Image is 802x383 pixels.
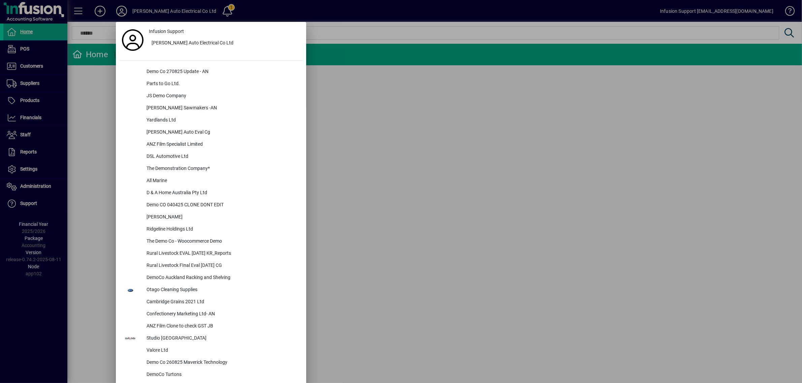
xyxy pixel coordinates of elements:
[141,211,303,223] div: [PERSON_NAME]
[119,163,303,175] button: The Demonstration Company*
[119,90,303,102] button: JS Demo Company
[141,248,303,260] div: Rural Livestock EVAL [DATE] KR_Reports
[119,236,303,248] button: The Demo Co - Woocommerce Demo
[141,308,303,320] div: Confectionery Marketing Ltd- AN
[119,369,303,381] button: DemoCo Turtons
[141,333,303,345] div: Studio [GEOGRAPHIC_DATA]
[119,272,303,284] button: DemoCo Auckland Racking and Shelving
[141,139,303,151] div: ANZ Film Specialist Limited
[119,357,303,369] button: Demo Co 260825 Maverick Technology
[141,357,303,369] div: Demo Co 260825 Maverick Technology
[141,199,303,211] div: Demo CO 040425 CLONE DONT EDIT
[141,223,303,236] div: Ridgeline Holdings Ltd
[141,66,303,78] div: Demo Co 270825 Update - AN
[141,284,303,296] div: Otago Cleaning Supplies
[141,345,303,357] div: Valore Ltd
[119,175,303,187] button: All Marine
[119,199,303,211] button: Demo CO 040425 CLONE DONT EDIT
[119,248,303,260] button: Rural Livestock EVAL [DATE] KR_Reports
[141,272,303,284] div: DemoCo Auckland Racking and Shelving
[119,211,303,223] button: [PERSON_NAME]
[119,187,303,199] button: D & A Home Australia Pty Ltd
[141,175,303,187] div: All Marine
[141,187,303,199] div: D & A Home Australia Pty Ltd
[141,127,303,139] div: [PERSON_NAME] Auto Eval Cg
[119,284,303,296] button: Otago Cleaning Supplies
[141,78,303,90] div: Parts to Go Ltd.
[119,345,303,357] button: Valore Ltd
[119,333,303,345] button: Studio [GEOGRAPHIC_DATA]
[141,102,303,114] div: [PERSON_NAME] Sawmakers -AN
[119,139,303,151] button: ANZ Film Specialist Limited
[119,102,303,114] button: [PERSON_NAME] Sawmakers -AN
[141,151,303,163] div: DSL Automotive Ltd
[149,28,184,35] span: Infusion Support
[119,223,303,236] button: Ridgeline Holdings Ltd
[119,308,303,320] button: Confectionery Marketing Ltd- AN
[141,320,303,333] div: ANZ Film Clone to check GST JB
[141,163,303,175] div: The Demonstration Company*
[146,25,303,37] a: Infusion Support
[119,151,303,163] button: DSL Automotive Ltd
[141,369,303,381] div: DemoCo Turtons
[141,260,303,272] div: Rural Livestock FInal Eval [DATE] CG
[141,236,303,248] div: The Demo Co - Woocommerce Demo
[141,296,303,308] div: Cambridge Grains 2021 Ltd
[119,66,303,78] button: Demo Co 270825 Update - AN
[146,37,303,49] button: [PERSON_NAME] Auto Electrical Co Ltd
[119,114,303,127] button: Yardlands Ltd
[119,320,303,333] button: ANZ Film Clone to check GST JB
[141,90,303,102] div: JS Demo Company
[119,296,303,308] button: Cambridge Grains 2021 Ltd
[119,127,303,139] button: [PERSON_NAME] Auto Eval Cg
[119,34,146,46] a: Profile
[119,260,303,272] button: Rural Livestock FInal Eval [DATE] CG
[141,114,303,127] div: Yardlands Ltd
[119,78,303,90] button: Parts to Go Ltd.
